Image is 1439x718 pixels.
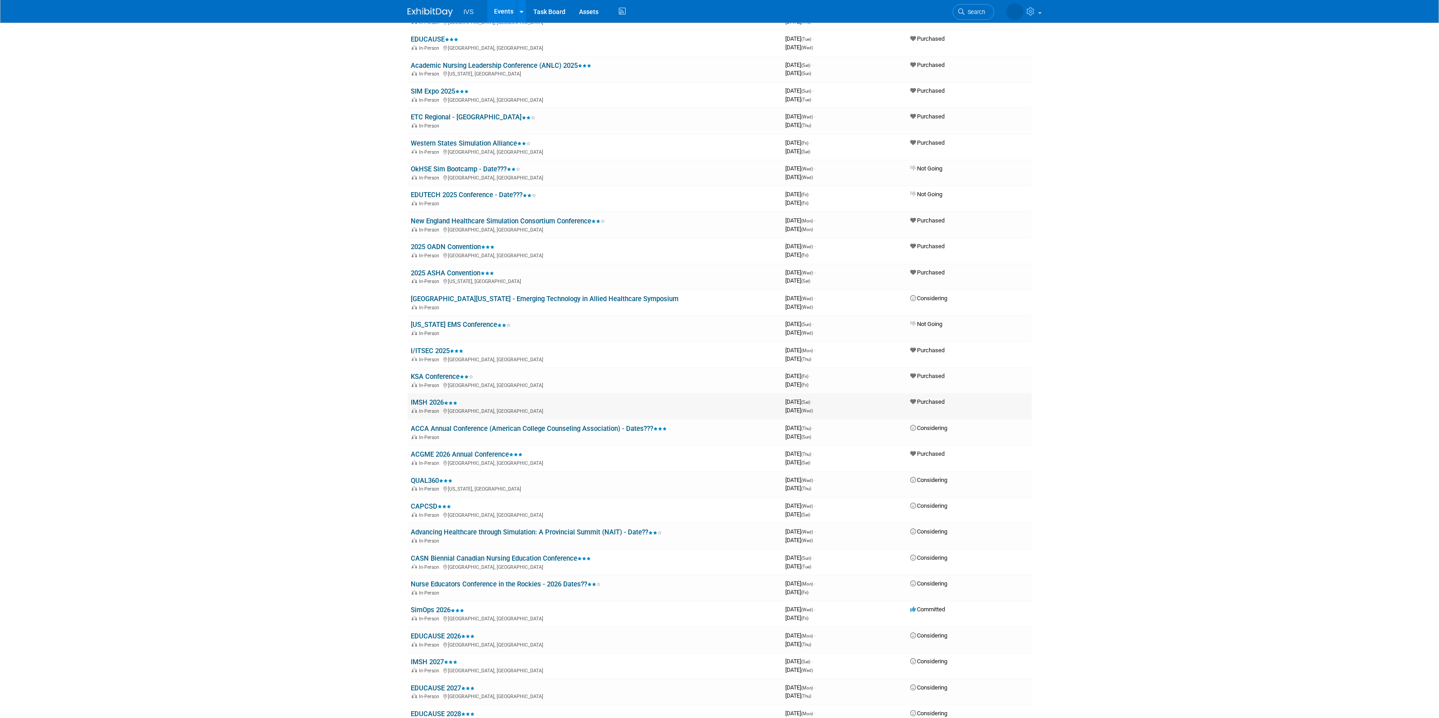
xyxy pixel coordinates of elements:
[411,528,662,536] a: Advancing Healthcare through Simulation: A Provincial Summit (NAIT) - Date??
[802,590,809,595] span: (Fri)
[412,512,417,517] img: In-Person Event
[411,477,453,485] a: QUAL360
[419,227,442,233] span: In-Person
[786,528,816,535] span: [DATE]
[815,710,816,717] span: -
[411,226,779,233] div: [GEOGRAPHIC_DATA], [GEOGRAPHIC_DATA]
[802,201,809,206] span: (Fri)
[411,355,779,363] div: [GEOGRAPHIC_DATA], [GEOGRAPHIC_DATA]
[411,217,605,225] a: New England Healthcare Simulation Consortium Conference
[911,139,945,146] span: Purchased
[802,331,813,335] span: (Wed)
[412,694,417,698] img: In-Person Event
[802,694,812,699] span: (Thu)
[786,589,809,595] span: [DATE]
[813,321,814,327] span: -
[911,710,948,717] span: Considering
[911,477,948,483] span: Considering
[412,227,417,231] img: In-Person Event
[419,357,442,363] span: In-Person
[786,329,813,336] span: [DATE]
[786,554,814,561] span: [DATE]
[786,511,811,518] span: [DATE]
[786,18,812,25] span: [DATE]
[802,616,809,621] span: (Fri)
[411,277,779,284] div: [US_STATE], [GEOGRAPHIC_DATA]
[412,175,417,179] img: In-Person Event
[802,322,812,327] span: (Sun)
[786,199,809,206] span: [DATE]
[786,606,816,613] span: [DATE]
[786,61,813,68] span: [DATE]
[412,97,417,102] img: In-Person Event
[911,35,945,42] span: Purchased
[419,331,442,336] span: In-Person
[786,226,813,232] span: [DATE]
[802,408,813,413] span: (Wed)
[412,45,417,50] img: In-Person Event
[802,426,812,431] span: (Thu)
[412,383,417,387] img: In-Person Event
[419,123,442,129] span: In-Person
[419,616,442,622] span: In-Person
[802,668,813,673] span: (Wed)
[802,141,809,146] span: (Fri)
[411,347,464,355] a: I/ITSEC 2025
[786,251,809,258] span: [DATE]
[802,227,813,232] span: (Mon)
[411,606,465,614] a: SimOps 2026
[419,538,442,544] span: In-Person
[419,201,442,207] span: In-Person
[802,296,813,301] span: (Wed)
[786,641,812,647] span: [DATE]
[419,590,442,596] span: In-Person
[786,614,809,621] span: [DATE]
[419,435,442,440] span: In-Person
[412,590,417,595] img: In-Person Event
[911,113,945,120] span: Purchased
[965,9,986,15] span: Search
[786,459,811,466] span: [DATE]
[911,373,945,379] span: Purchased
[786,174,813,180] span: [DATE]
[411,321,511,329] a: [US_STATE] EMS Conference
[802,218,813,223] span: (Mon)
[786,44,813,51] span: [DATE]
[786,96,812,103] span: [DATE]
[412,253,417,257] img: In-Person Event
[802,633,813,638] span: (Mon)
[802,504,813,509] span: (Wed)
[419,97,442,103] span: In-Person
[911,347,945,354] span: Purchased
[786,87,814,94] span: [DATE]
[419,668,442,674] span: In-Person
[411,381,779,388] div: [GEOGRAPHIC_DATA], [GEOGRAPHIC_DATA]
[411,554,591,562] a: CASN Biennial Canadian Nursing Education Conference
[815,580,816,587] span: -
[411,658,458,666] a: IMSH 2027
[802,659,811,664] span: (Sat)
[411,373,474,381] a: KSA Conference
[412,279,417,283] img: In-Person Event
[911,321,943,327] span: Not Going
[786,710,816,717] span: [DATE]
[812,398,813,405] span: -
[411,87,469,95] a: SIM Expo 2025
[411,563,779,570] div: [GEOGRAPHIC_DATA], [GEOGRAPHIC_DATA]
[802,37,812,42] span: (Tue)
[411,614,779,622] div: [GEOGRAPHIC_DATA], [GEOGRAPHIC_DATA]
[786,113,816,120] span: [DATE]
[786,692,812,699] span: [DATE]
[786,381,809,388] span: [DATE]
[786,122,812,128] span: [DATE]
[911,398,945,405] span: Purchased
[419,460,442,466] span: In-Person
[812,61,813,68] span: -
[911,425,948,431] span: Considering
[411,666,779,674] div: [GEOGRAPHIC_DATA], [GEOGRAPHIC_DATA]
[802,478,813,483] span: (Wed)
[802,512,811,517] span: (Sat)
[911,269,945,276] span: Purchased
[802,270,813,275] span: (Wed)
[815,502,816,509] span: -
